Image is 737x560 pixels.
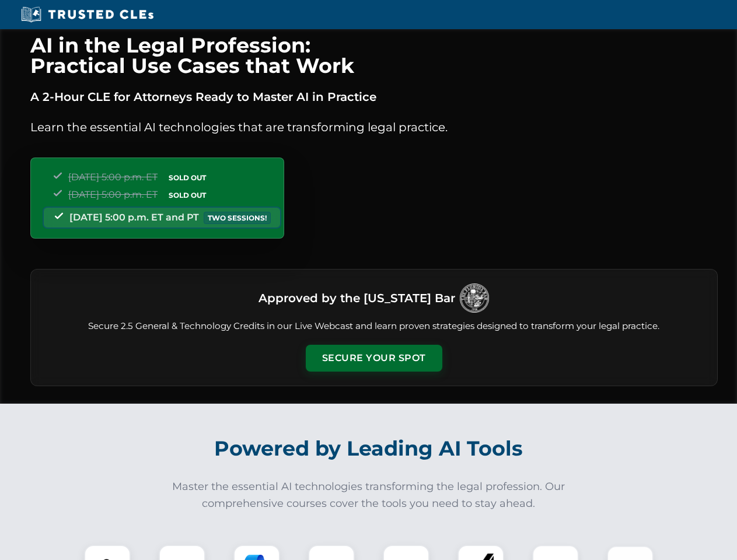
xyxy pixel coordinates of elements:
span: [DATE] 5:00 p.m. ET [68,189,158,200]
p: Learn the essential AI technologies that are transforming legal practice. [30,118,718,136]
p: Secure 2.5 General & Technology Credits in our Live Webcast and learn proven strategies designed ... [45,320,703,333]
p: Master the essential AI technologies transforming the legal profession. Our comprehensive courses... [165,478,573,512]
button: Secure Your Spot [306,345,442,372]
p: A 2-Hour CLE for Attorneys Ready to Master AI in Practice [30,87,718,106]
span: [DATE] 5:00 p.m. ET [68,171,158,183]
span: SOLD OUT [165,189,210,201]
h3: Approved by the [US_STATE] Bar [259,288,455,309]
span: SOLD OUT [165,171,210,184]
h1: AI in the Legal Profession: Practical Use Cases that Work [30,35,718,76]
img: Logo [460,283,489,313]
h2: Powered by Leading AI Tools [46,428,692,469]
img: Trusted CLEs [18,6,157,23]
